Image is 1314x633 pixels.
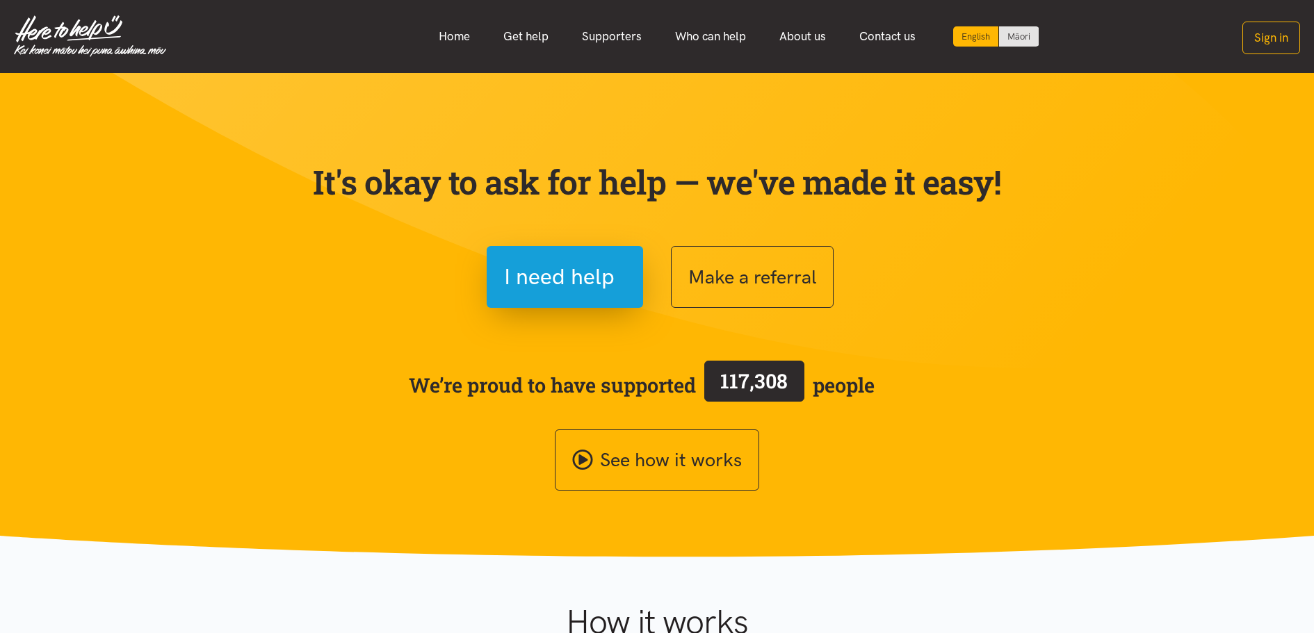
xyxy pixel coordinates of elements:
a: Get help [487,22,565,51]
a: See how it works [555,429,759,491]
div: Current language [953,26,999,47]
p: It's okay to ask for help — we've made it easy! [309,162,1005,202]
a: Who can help [658,22,763,51]
a: Home [422,22,487,51]
div: Language toggle [953,26,1039,47]
span: We’re proud to have supported people [409,358,875,412]
span: 117,308 [720,368,788,394]
button: Make a referral [671,246,834,308]
button: I need help [487,246,643,308]
img: Home [14,15,166,57]
a: Switch to Te Reo Māori [999,26,1039,47]
a: 117,308 [696,358,813,412]
span: I need help [504,259,615,295]
a: About us [763,22,843,51]
a: Contact us [843,22,932,51]
a: Supporters [565,22,658,51]
button: Sign in [1242,22,1300,54]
